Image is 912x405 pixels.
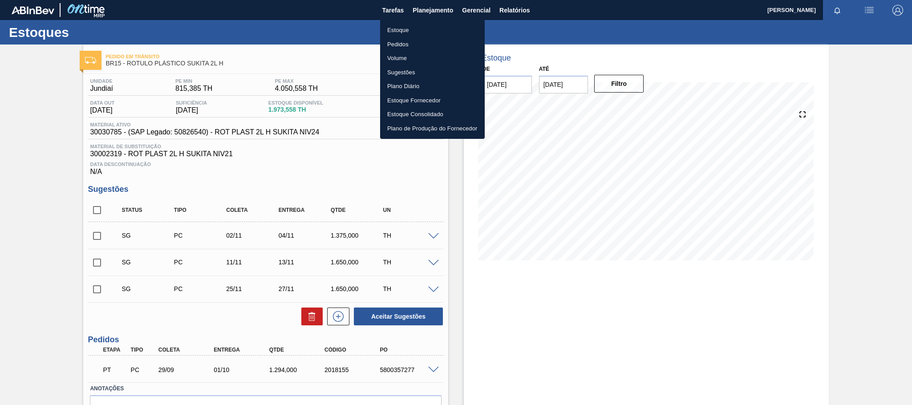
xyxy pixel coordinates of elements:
a: Sugestões [380,65,485,80]
a: Estoque Fornecedor [380,93,485,108]
a: Estoque [380,23,485,37]
a: Estoque Consolidado [380,107,485,121]
a: Plano Diário [380,79,485,93]
a: Plano de Produção do Fornecedor [380,121,485,136]
a: Pedidos [380,37,485,52]
a: Volume [380,51,485,65]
